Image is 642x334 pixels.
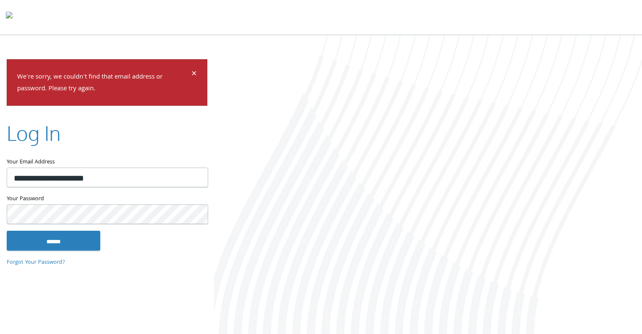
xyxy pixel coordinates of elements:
[7,194,207,204] label: Your Password
[6,9,13,25] img: todyl-logo-dark.svg
[7,119,61,147] h2: Log In
[7,258,65,267] a: Forgot Your Password?
[191,66,197,82] span: ×
[191,69,197,79] button: Dismiss alert
[17,71,190,95] p: We're sorry, we couldn't find that email address or password. Please try again.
